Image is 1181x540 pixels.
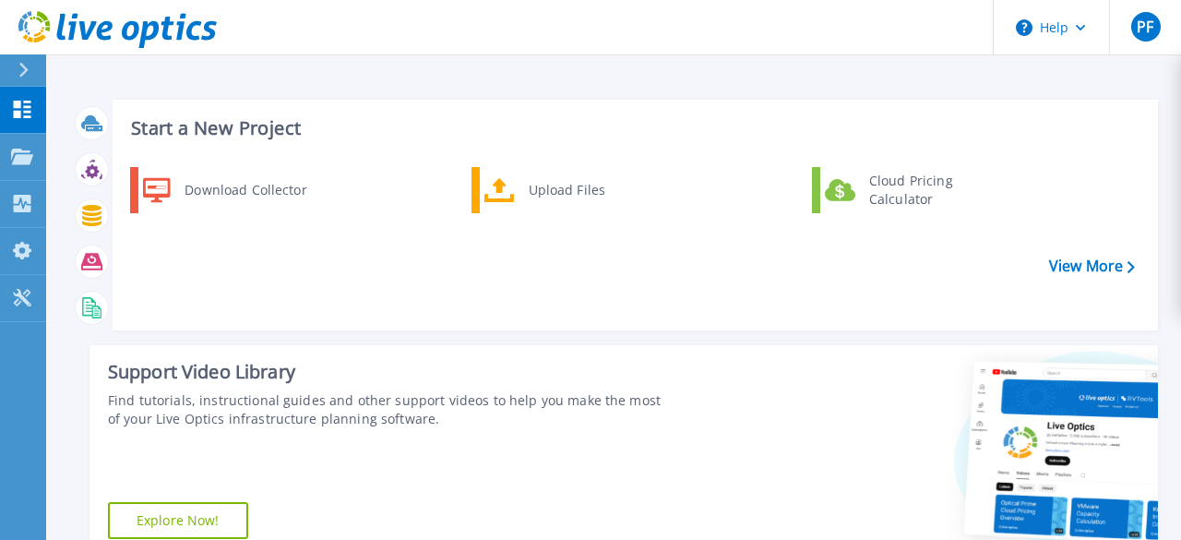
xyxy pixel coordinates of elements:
[175,172,315,209] div: Download Collector
[860,172,996,209] div: Cloud Pricing Calculator
[1137,19,1153,34] span: PF
[1049,258,1135,275] a: View More
[519,172,656,209] div: Upload Files
[131,118,1134,138] h3: Start a New Project
[108,360,663,384] div: Support Video Library
[108,502,248,539] a: Explore Now!
[130,167,319,213] a: Download Collector
[108,391,663,428] div: Find tutorials, instructional guides and other support videos to help you make the most of your L...
[471,167,661,213] a: Upload Files
[812,167,1001,213] a: Cloud Pricing Calculator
